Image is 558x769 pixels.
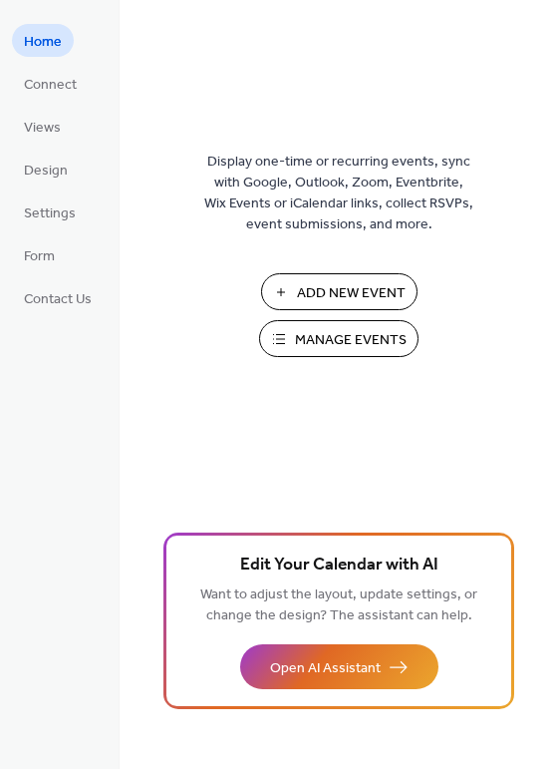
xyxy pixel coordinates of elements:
a: Form [12,238,67,271]
span: Design [24,161,68,182]
a: Home [12,24,74,57]
span: Home [24,32,62,53]
a: Views [12,110,73,143]
span: Contact Us [24,289,92,310]
span: Display one-time or recurring events, sync with Google, Outlook, Zoom, Eventbrite, Wix Events or ... [204,152,473,235]
span: Form [24,246,55,267]
a: Contact Us [12,281,104,314]
span: Open AI Assistant [270,658,381,679]
span: Views [24,118,61,139]
span: Add New Event [297,283,406,304]
button: Add New Event [261,273,418,310]
button: Manage Events [259,320,418,357]
span: Connect [24,75,77,96]
a: Design [12,153,80,186]
span: Edit Your Calendar with AI [240,552,438,579]
span: Settings [24,203,76,224]
a: Connect [12,67,89,100]
span: Want to adjust the layout, update settings, or change the design? The assistant can help. [200,581,477,629]
a: Settings [12,195,88,228]
span: Manage Events [295,330,407,351]
button: Open AI Assistant [240,644,438,689]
